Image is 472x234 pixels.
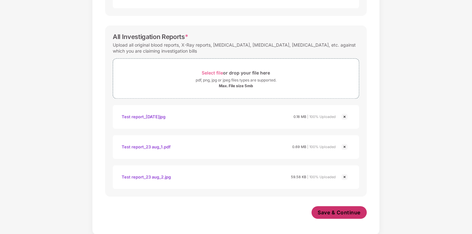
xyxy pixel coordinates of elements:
div: or drop your file here [202,68,270,77]
span: 0.18 MB [293,114,306,119]
div: pdf, png, jpg or jpeg files types are supported. [196,77,276,83]
img: svg+xml;base64,PHN2ZyBpZD0iQ3Jvc3MtMjR4MjQiIHhtbG5zPSJodHRwOi8vd3d3LnczLm9yZy8yMDAwL3N2ZyIgd2lkdG... [341,143,348,151]
div: Test report_23 aug_2.jpg [122,172,171,182]
span: | 100% Uploaded [307,175,336,179]
span: | 100% Uploaded [307,114,336,119]
div: All Investigation Reports [113,33,188,41]
span: 0.69 MB [292,145,306,149]
div: Test report_[DATE]jpg [122,111,165,122]
span: | 100% Uploaded [307,145,336,149]
button: Save & Continue [312,206,367,219]
span: Select fileor drop your file herepdf, png, jpg or jpeg files types are supported.Max. File size 5mb [113,63,359,94]
div: Test report_23 aug_1.pdf [122,141,171,152]
span: Save & Continue [318,209,361,216]
img: svg+xml;base64,PHN2ZyBpZD0iQ3Jvc3MtMjR4MjQiIHhtbG5zPSJodHRwOi8vd3d3LnczLm9yZy8yMDAwL3N2ZyIgd2lkdG... [341,173,348,181]
div: Max. File size 5mb [219,83,253,88]
img: svg+xml;base64,PHN2ZyBpZD0iQ3Jvc3MtMjR4MjQiIHhtbG5zPSJodHRwOi8vd3d3LnczLm9yZy8yMDAwL3N2ZyIgd2lkdG... [341,113,348,120]
span: 59.58 KB [291,175,306,179]
span: Select file [202,70,223,75]
div: Upload all original blood reports, X-Ray reports, [MEDICAL_DATA], [MEDICAL_DATA], [MEDICAL_DATA],... [113,41,359,55]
